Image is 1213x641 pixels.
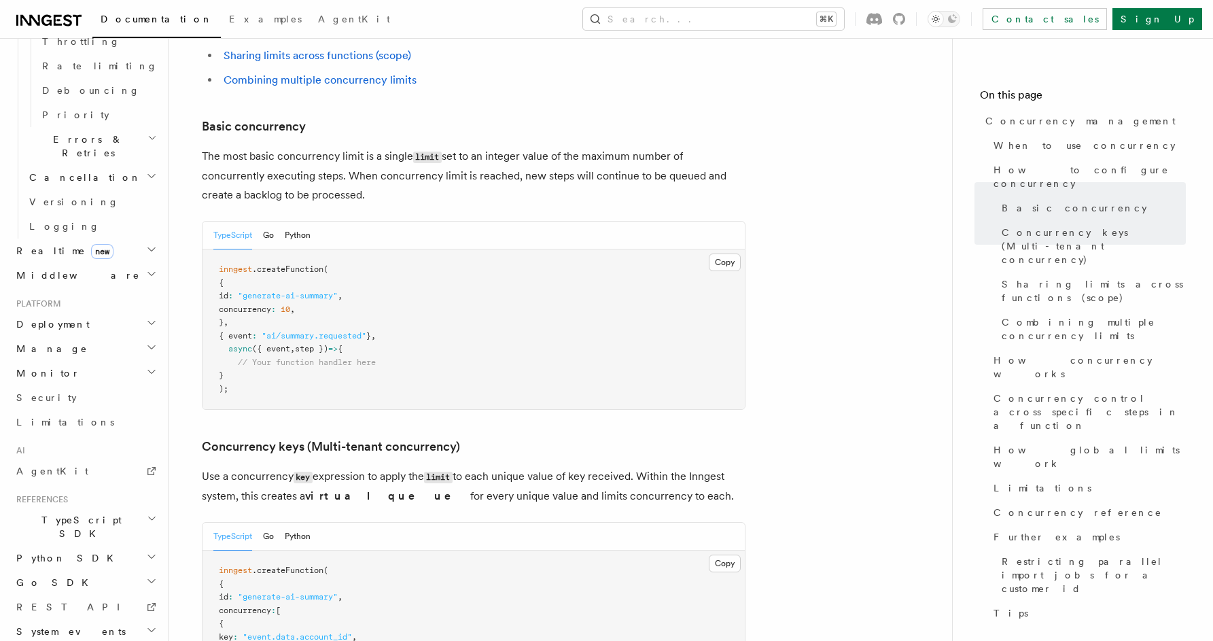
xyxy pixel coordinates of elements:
a: When to use concurrency [988,133,1186,158]
a: Security [11,385,160,410]
span: { [338,344,342,353]
a: Rate limiting [37,54,160,78]
span: // Your function handler here [238,358,376,367]
strong: virtual queue [305,489,470,502]
span: TypeScript SDK [11,513,147,540]
a: Concurrency keys (Multi-tenant concurrency) [202,437,460,456]
span: Realtime [11,244,113,258]
button: Go [263,523,274,551]
span: } [366,331,371,341]
a: Throttling [37,29,160,54]
span: How concurrency works [994,353,1186,381]
span: : [228,291,233,300]
button: Toggle dark mode [928,11,960,27]
a: Limitations [988,476,1186,500]
span: ( [323,264,328,274]
button: Monitor [11,361,160,385]
span: Documentation [101,14,213,24]
span: 10 [281,305,290,314]
span: Further examples [994,530,1120,544]
span: Concurrency control across specific steps in a function [994,392,1186,432]
span: [ [276,606,281,615]
a: Concurrency keys (Multi-tenant concurrency) [996,220,1186,272]
span: ); [219,384,228,394]
span: } [219,317,224,327]
span: Priority [42,109,109,120]
span: id [219,291,228,300]
a: AgentKit [11,459,160,483]
span: How to configure concurrency [994,163,1186,190]
a: Limitations [11,410,160,434]
a: REST API [11,595,160,619]
span: Concurrency management [985,114,1176,128]
button: TypeScript [213,523,252,551]
span: step }) [295,344,328,353]
button: Middleware [11,263,160,288]
span: => [328,344,338,353]
button: TypeScript [213,222,252,249]
span: Deployment [11,317,90,331]
span: Basic concurrency [1002,201,1147,215]
span: Combining multiple concurrency limits [1002,315,1186,343]
span: Python SDK [11,551,122,565]
button: Manage [11,336,160,361]
span: AgentKit [318,14,390,24]
button: Cancellation [24,165,160,190]
span: REST API [16,602,132,612]
span: Tips [994,606,1028,620]
a: Basic concurrency [996,196,1186,220]
button: Python SDK [11,546,160,570]
span: AI [11,445,25,456]
span: concurrency [219,305,271,314]
span: Limitations [994,481,1091,495]
a: Logging [24,214,160,239]
button: TypeScript SDK [11,508,160,546]
span: Versioning [29,196,119,207]
span: Errors & Retries [24,133,147,160]
a: Debouncing [37,78,160,103]
button: Go SDK [11,570,160,595]
span: .createFunction [252,566,323,575]
a: Further examples [988,525,1186,549]
span: : [271,606,276,615]
span: , [371,331,376,341]
span: System events [11,625,126,638]
h4: On this page [980,87,1186,109]
button: Search...⌘K [583,8,844,30]
span: inngest [219,566,252,575]
p: The most basic concurrency limit is a single set to an integer value of the maximum number of con... [202,147,745,205]
a: AgentKit [310,4,398,37]
button: Realtimenew [11,239,160,263]
span: , [290,344,295,353]
button: Copy [709,555,741,572]
span: new [91,244,113,259]
a: Combining multiple concurrency limits [224,73,417,86]
span: References [11,494,68,505]
span: "generate-ai-summary" [238,291,338,300]
code: key [294,472,313,483]
a: How concurrency works [988,348,1186,386]
span: Concurrency reference [994,506,1162,519]
a: Sign Up [1112,8,1202,30]
span: : [228,592,233,602]
span: Limitations [16,417,114,428]
a: Concurrency management [980,109,1186,133]
span: { [219,579,224,589]
a: Concurrency control across specific steps in a function [988,386,1186,438]
span: concurrency [219,606,271,615]
span: { [219,278,224,288]
a: Sharing limits across functions (scope) [996,272,1186,310]
span: Throttling [42,36,120,47]
a: Tips [988,601,1186,625]
code: limit [413,152,442,163]
code: limit [424,472,453,483]
a: Contact sales [983,8,1107,30]
a: Combining multiple concurrency limits [996,310,1186,348]
span: ({ event [252,344,290,353]
span: Rate limiting [42,60,158,71]
span: Examples [229,14,302,24]
span: Monitor [11,366,80,380]
a: Priority [37,103,160,127]
span: , [224,317,228,327]
span: , [290,305,295,314]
